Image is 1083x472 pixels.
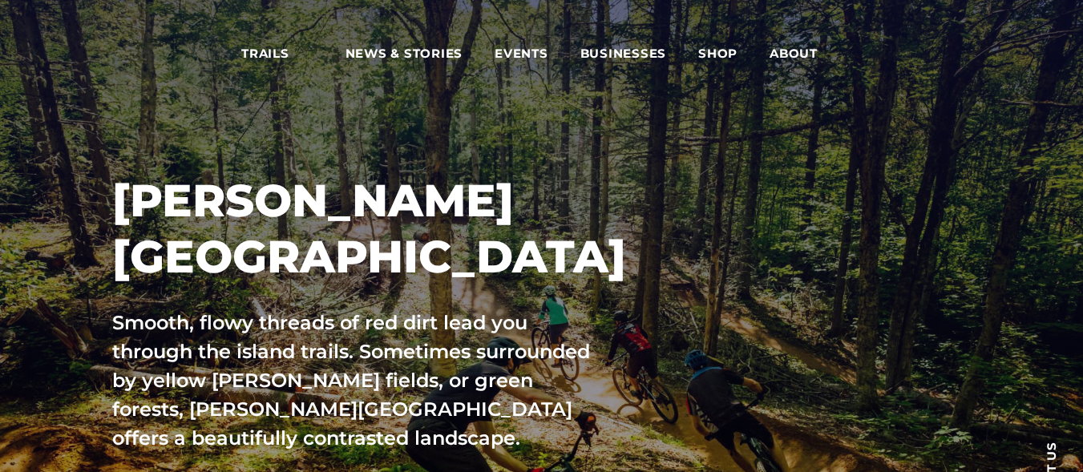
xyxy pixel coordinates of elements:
[112,309,600,453] p: Smooth, flowy threads of red dirt lead you through the island trails. Sometimes surrounded by yel...
[241,46,313,62] span: Trails
[495,46,548,62] span: Events
[770,46,842,62] span: About
[346,46,463,62] span: News & Stories
[580,46,667,62] span: Businesses
[112,172,705,284] h1: [PERSON_NAME][GEOGRAPHIC_DATA]
[698,46,737,62] span: Shop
